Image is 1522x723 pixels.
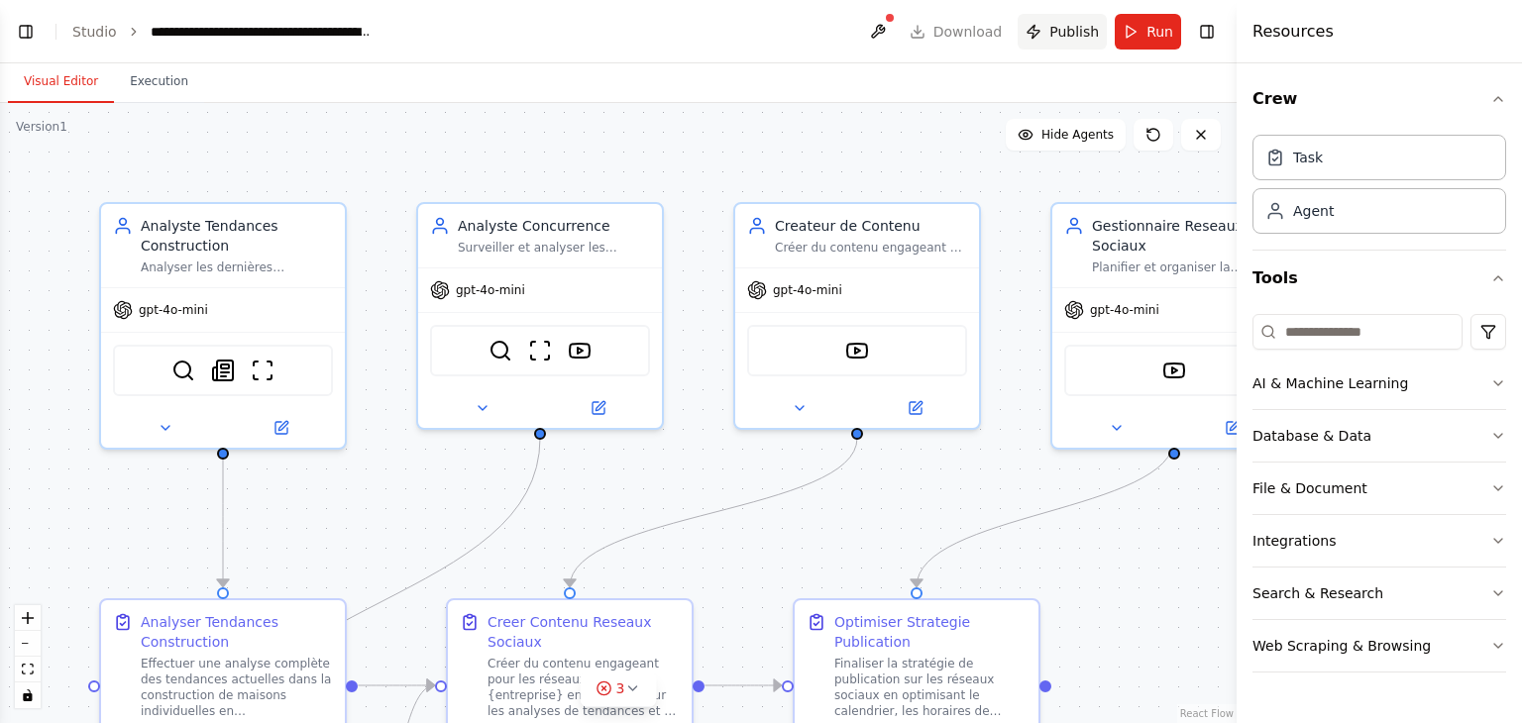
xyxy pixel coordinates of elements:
[773,282,842,298] span: gpt-4o-mini
[568,339,592,362] img: YoutubeChannelSearchTool
[775,216,967,236] div: Createur de Contenu
[15,631,41,657] button: zoom out
[1193,18,1221,46] button: Hide right sidebar
[1293,201,1334,221] div: Agent
[15,682,41,708] button: toggle interactivity
[1252,251,1506,306] button: Tools
[141,656,333,719] div: Effectuer une analyse complète des tendances actuelles dans la construction de maisons individuel...
[1180,708,1234,719] a: React Flow attribution
[859,396,971,420] button: Open in side panel
[15,605,41,631] button: zoom in
[1252,478,1367,498] div: File & Document
[1252,127,1506,250] div: Crew
[251,359,274,382] img: ScrapeWebsiteTool
[528,339,552,362] img: ScrapeWebsiteTool
[845,339,869,362] img: YoutubeVideoSearchTool
[1162,359,1186,382] img: YoutubeVideoSearchTool
[141,259,333,275] div: Analyser les dernières tendances du marché de la construction de maisons individuelles en [GEOGRA...
[1049,22,1099,42] span: Publish
[458,240,650,256] div: Surveiller et analyser les activités des concurrents de {entreprise} dans la région {ville}, leur...
[141,216,333,256] div: Analyste Tendances Construction
[1252,515,1506,567] button: Integrations
[72,24,117,40] a: Studio
[907,438,1184,586] g: Edge from a7428a39-a566-42c7-a117-15b256012560 to def1e205-585c-4677-81fd-8df693bebe28
[458,216,650,236] div: Analyste Concurrence
[1252,306,1506,688] div: Tools
[489,339,512,362] img: SerplyWebSearchTool
[581,671,657,707] button: 3
[114,61,204,103] button: Execution
[16,119,67,135] div: Version 1
[213,458,233,586] g: Edge from 2d02ef7c-6c0b-4cf2-8f22-120d1c8a0d1f to 2a7388c2-5a1d-4153-bc43-faf80761e819
[211,359,235,382] img: SerplyNewsSearchTool
[488,656,680,719] div: Créer du contenu engageant pour les réseaux sociaux de {entreprise} en se basant sur les analyses...
[141,612,333,652] div: Analyser Tendances Construction
[1252,531,1336,551] div: Integrations
[72,22,374,42] nav: breadcrumb
[1018,14,1107,50] button: Publish
[1252,358,1506,409] button: AI & Machine Learning
[1115,14,1181,50] button: Run
[1090,302,1159,318] span: gpt-4o-mini
[1252,583,1383,603] div: Search & Research
[616,678,625,698] span: 3
[1252,426,1371,446] div: Database & Data
[15,657,41,682] button: fit view
[488,612,680,652] div: Creer Contenu Reseaux Sociaux
[171,359,195,382] img: SerplyWebSearchTool
[1252,463,1506,514] button: File & Document
[99,202,347,450] div: Analyste Tendances ConstructionAnalyser les dernières tendances du marché de la construction de m...
[1252,568,1506,619] button: Search & Research
[1252,636,1431,656] div: Web Scraping & Browsing
[775,240,967,256] div: Créer du contenu engageant et pertinent pour les réseaux sociaux (TikTok, Facebook, YouTube) de {...
[834,612,1027,652] div: Optimiser Strategie Publication
[705,675,781,695] g: Edge from b7629570-c750-4c48-95c4-d998e28dc165 to def1e205-585c-4677-81fd-8df693bebe28
[1006,119,1126,151] button: Hide Agents
[1146,22,1173,42] span: Run
[1252,410,1506,462] button: Database & Data
[1252,20,1334,44] h4: Resources
[1050,202,1298,450] div: Gestionnaire Reseaux SociauxPlanifier et organiser la publication du contenu sur les différents r...
[358,675,434,695] g: Edge from 2a7388c2-5a1d-4153-bc43-faf80761e819 to b7629570-c750-4c48-95c4-d998e28dc165
[456,282,525,298] span: gpt-4o-mini
[542,396,654,420] button: Open in side panel
[1092,259,1284,275] div: Planifier et organiser la publication du contenu sur les différents réseaux sociaux (TikTok, Face...
[560,438,867,586] g: Edge from eb5952c7-1405-4979-8e49-fbc1809abbf4 to b7629570-c750-4c48-95c4-d998e28dc165
[1252,71,1506,127] button: Crew
[1092,216,1284,256] div: Gestionnaire Reseaux Sociaux
[1293,148,1323,167] div: Task
[733,202,981,430] div: Createur de ContenuCréer du contenu engageant et pertinent pour les réseaux sociaux (TikTok, Face...
[225,416,337,440] button: Open in side panel
[834,656,1027,719] div: Finaliser la stratégie de publication sur les réseaux sociaux en optimisant le calendrier, les ho...
[8,61,114,103] button: Visual Editor
[12,18,40,46] button: Show left sidebar
[1252,373,1408,393] div: AI & Machine Learning
[139,302,208,318] span: gpt-4o-mini
[1176,416,1288,440] button: Open in side panel
[1252,620,1506,671] button: Web Scraping & Browsing
[15,605,41,708] div: React Flow controls
[416,202,664,430] div: Analyste ConcurrenceSurveiller et analyser les activités des concurrents de {entreprise} dans la ...
[1041,127,1114,143] span: Hide Agents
